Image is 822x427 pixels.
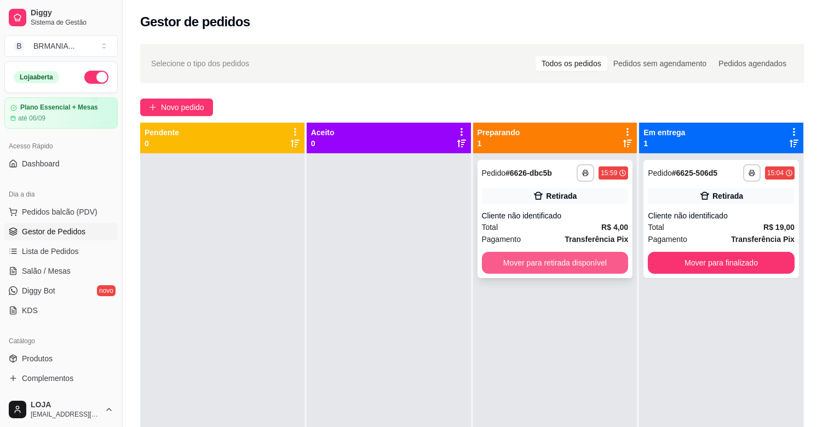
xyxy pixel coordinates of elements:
div: 15:59 [601,169,617,177]
p: Preparando [478,127,520,138]
span: Complementos [22,373,73,384]
a: Gestor de Pedidos [4,223,118,240]
div: Loja aberta [14,71,59,83]
div: Acesso Rápido [4,137,118,155]
span: Pedido [648,169,672,177]
strong: # 6626-dbc5b [505,169,552,177]
p: 0 [311,138,335,149]
span: Pedido [482,169,506,177]
span: Salão / Mesas [22,266,71,276]
div: Pedidos sem agendamento [607,56,712,71]
span: B [14,41,25,51]
span: LOJA [31,400,100,410]
div: Retirada [712,191,743,201]
p: 1 [643,138,685,149]
article: até 06/09 [18,114,45,123]
strong: # 6625-506d5 [672,169,717,177]
button: Pedidos balcão (PDV) [4,203,118,221]
div: Pedidos agendados [712,56,792,71]
article: Plano Essencial + Mesas [20,103,98,112]
div: Retirada [546,191,577,201]
p: Em entrega [643,127,685,138]
p: 0 [145,138,179,149]
a: Diggy Botnovo [4,282,118,299]
strong: Transferência Pix [565,235,628,244]
div: 15:04 [767,169,784,177]
div: Dia a dia [4,186,118,203]
button: Mover para retirada disponível [482,252,629,274]
p: Aceito [311,127,335,138]
span: Diggy Bot [22,285,55,296]
strong: R$ 19,00 [763,223,795,232]
button: LOJA[EMAIL_ADDRESS][DOMAIN_NAME] [4,396,118,423]
div: BRMANIA ... [33,41,74,51]
h2: Gestor de pedidos [140,13,250,31]
span: Novo pedido [161,101,204,113]
a: Produtos [4,350,118,367]
button: Novo pedido [140,99,213,116]
span: Pagamento [648,233,687,245]
span: Lista de Pedidos [22,246,79,257]
strong: R$ 4,00 [601,223,628,232]
span: [EMAIL_ADDRESS][DOMAIN_NAME] [31,410,100,419]
span: plus [149,103,157,111]
span: Diggy [31,8,113,18]
span: Produtos [22,353,53,364]
span: Gestor de Pedidos [22,226,85,237]
div: Cliente não identificado [648,210,795,221]
a: KDS [4,302,118,319]
a: Plano Essencial + Mesasaté 06/09 [4,97,118,129]
a: Complementos [4,370,118,387]
span: KDS [22,305,38,316]
div: Todos os pedidos [536,56,607,71]
span: Dashboard [22,158,60,169]
p: Pendente [145,127,179,138]
span: Selecione o tipo dos pedidos [151,57,249,70]
a: Lista de Pedidos [4,243,118,260]
p: 1 [478,138,520,149]
span: Total [648,221,664,233]
strong: Transferência Pix [731,235,795,244]
span: Pagamento [482,233,521,245]
a: Dashboard [4,155,118,172]
span: Total [482,221,498,233]
a: DiggySistema de Gestão [4,4,118,31]
button: Mover para finalizado [648,252,795,274]
span: Sistema de Gestão [31,18,113,27]
span: Pedidos balcão (PDV) [22,206,97,217]
a: Salão / Mesas [4,262,118,280]
button: Alterar Status [84,71,108,84]
div: Cliente não identificado [482,210,629,221]
div: Catálogo [4,332,118,350]
button: Select a team [4,35,118,57]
